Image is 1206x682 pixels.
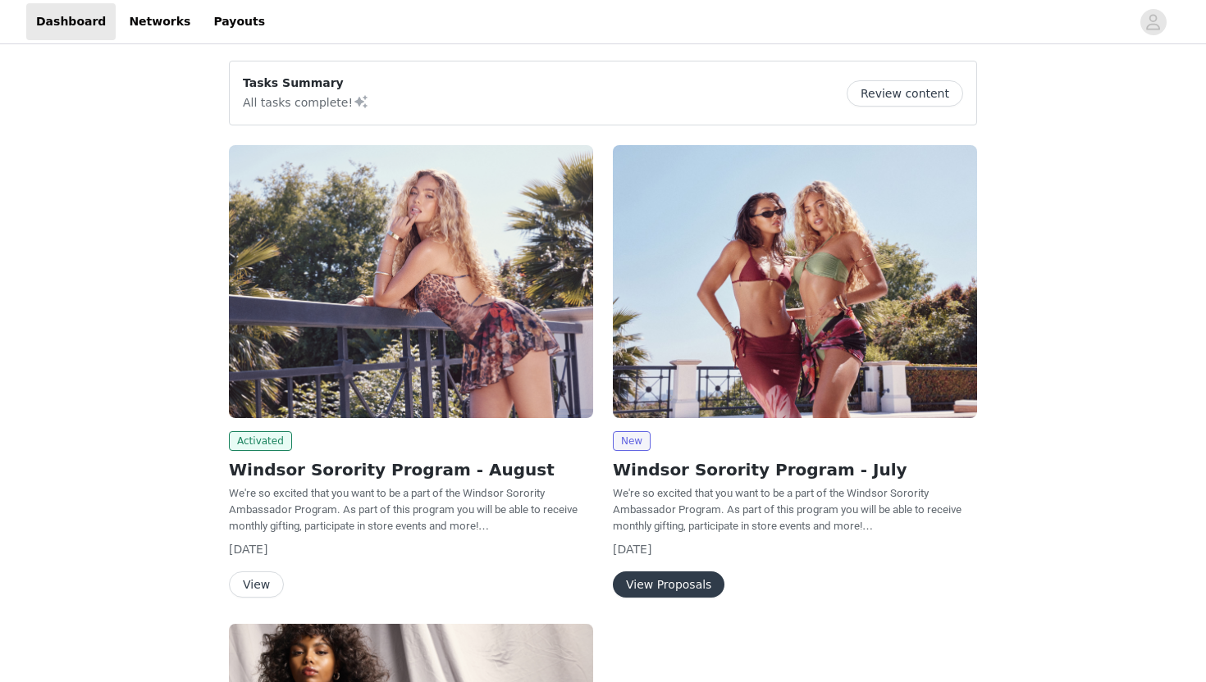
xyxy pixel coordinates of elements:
[26,3,116,40] a: Dashboard
[613,579,724,591] a: View Proposals
[243,92,369,111] p: All tasks complete!
[1145,9,1161,35] div: avatar
[229,145,593,418] img: Windsor
[229,543,267,556] span: [DATE]
[613,487,962,532] span: We're so excited that you want to be a part of the Windsor Sorority Ambassador Program. As part o...
[613,543,651,556] span: [DATE]
[613,431,651,451] span: New
[229,571,284,598] button: View
[203,3,275,40] a: Payouts
[613,571,724,598] button: View Proposals
[119,3,200,40] a: Networks
[229,487,578,532] span: We're so excited that you want to be a part of the Windsor Sorority Ambassador Program. As part o...
[229,457,593,482] h2: Windsor Sorority Program - August
[229,431,292,451] span: Activated
[847,80,963,107] button: Review content
[613,145,977,418] img: Windsor
[243,75,369,92] p: Tasks Summary
[613,457,977,482] h2: Windsor Sorority Program - July
[229,579,284,591] a: View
